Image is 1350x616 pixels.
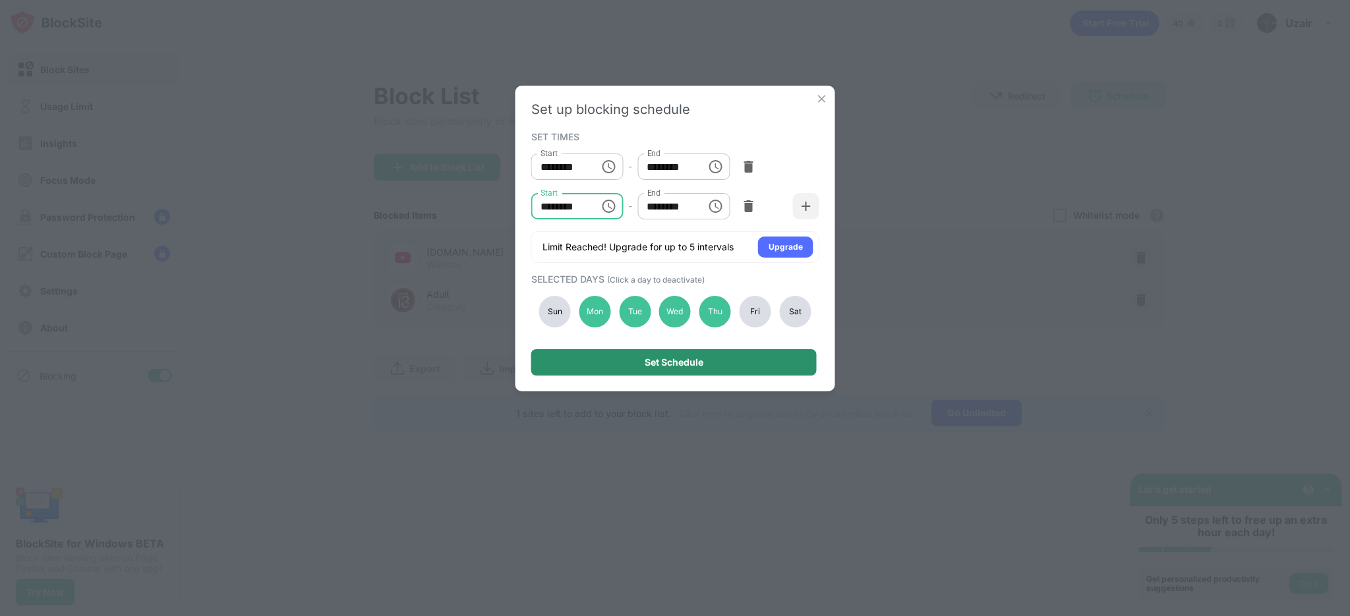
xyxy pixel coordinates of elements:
[659,296,691,327] div: Wed
[699,296,731,327] div: Thu
[647,187,660,198] label: End
[815,92,829,105] img: x-button.svg
[769,240,803,254] div: Upgrade
[595,193,622,219] button: Choose time, selected time is 8:00 PM
[647,148,660,159] label: End
[740,296,771,327] div: Fri
[595,154,622,180] button: Choose time, selected time is 3:00 PM
[628,199,632,213] div: -
[579,296,610,327] div: Mon
[645,357,703,368] div: Set Schedule
[702,193,728,219] button: Choose time, selected time is 9:00 PM
[541,148,558,159] label: Start
[702,154,728,180] button: Choose time, selected time is 4:00 PM
[531,131,816,142] div: SET TIMES
[531,101,819,117] div: Set up blocking schedule
[543,240,734,254] div: Limit Reached! Upgrade for up to 5 intervals
[539,296,571,327] div: Sun
[619,296,651,327] div: Tue
[541,187,558,198] label: Start
[628,159,632,174] div: -
[779,296,811,327] div: Sat
[531,273,816,285] div: SELECTED DAYS
[607,275,705,285] span: (Click a day to deactivate)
